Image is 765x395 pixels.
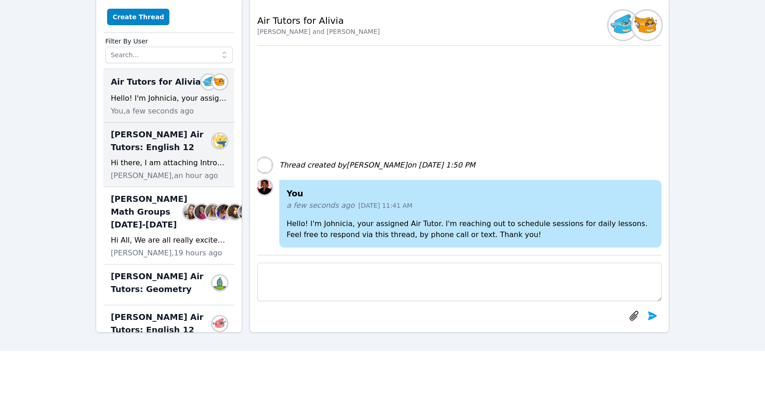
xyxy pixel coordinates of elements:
[103,69,234,123] div: Air Tutors for AliviaAlivia GrantRenee PassinoHello! I'm Johnicia, your assigned Air Tutor. I'm r...
[103,265,234,305] div: [PERSON_NAME] Air Tutors: GeometryTravis Birkholz
[111,93,227,104] div: Hello! I'm Johnicia, your assigned Air Tutor. I'm reaching out to schedule sessions for daily les...
[111,270,216,296] span: [PERSON_NAME] Air Tutors: Geometry
[212,75,227,89] img: Renee Passino
[257,158,272,173] img: Amy Povondra
[212,316,227,331] img: Sarah Anderson
[111,193,187,231] span: [PERSON_NAME] Math Groups [DATE]-[DATE]
[206,205,220,219] img: Sandra Davis
[217,205,231,219] img: Alexis Asiama
[111,76,201,88] span: Air Tutors for Alivia
[212,276,227,290] img: Travis Birkholz
[111,248,222,259] span: [PERSON_NAME], 19 hours ago
[107,9,170,25] button: Create Thread
[212,134,227,148] img: Keri Walsh
[608,11,638,40] img: Alivia Grant
[287,200,355,211] span: a few seconds ago
[103,305,234,346] div: [PERSON_NAME] Air Tutors: English 12Sarah Anderson
[632,11,662,40] img: Renee Passino
[257,27,380,36] div: [PERSON_NAME] and [PERSON_NAME]
[239,205,253,219] img: Michelle Dalton
[111,170,218,181] span: [PERSON_NAME], an hour ago
[103,187,234,265] div: [PERSON_NAME] Math Groups [DATE]-[DATE]Sarah BenzingerRebecca MillerSandra DavisAlexis AsiamaDian...
[105,33,233,47] label: Filter By User
[257,180,272,195] img: Johnicia Haynes
[195,205,209,219] img: Rebecca Miller
[287,187,654,200] h4: You
[287,218,654,240] p: Hello! I'm Johnicia, your assigned Air Tutor. I'm reaching out to schedule sessions for daily les...
[257,14,380,27] h2: Air Tutors for Alivia
[111,106,194,117] span: You, a few seconds ago
[103,123,234,187] div: [PERSON_NAME] Air Tutors: English 12Keri WalshHi there, I am attaching Introduction Slides for Al...
[228,205,242,219] img: Diana Carle
[111,235,227,246] div: Hi All, We are all really excited to meet you all [DATE]. A couple of important ideas: -PLEASE DO...
[111,311,216,336] span: [PERSON_NAME] Air Tutors: English 12
[111,128,216,154] span: [PERSON_NAME] Air Tutors: English 12
[201,75,216,89] img: Alivia Grant
[111,157,227,168] div: Hi there, I am attaching Introduction Slides for Alivia to complete. I am also attaching a link t...
[184,205,198,219] img: Sarah Benzinger
[105,47,233,63] input: Search...
[279,160,475,171] div: Thread created by [PERSON_NAME] on [DATE] 1:50 PM
[358,201,412,210] span: [DATE] 11:41 AM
